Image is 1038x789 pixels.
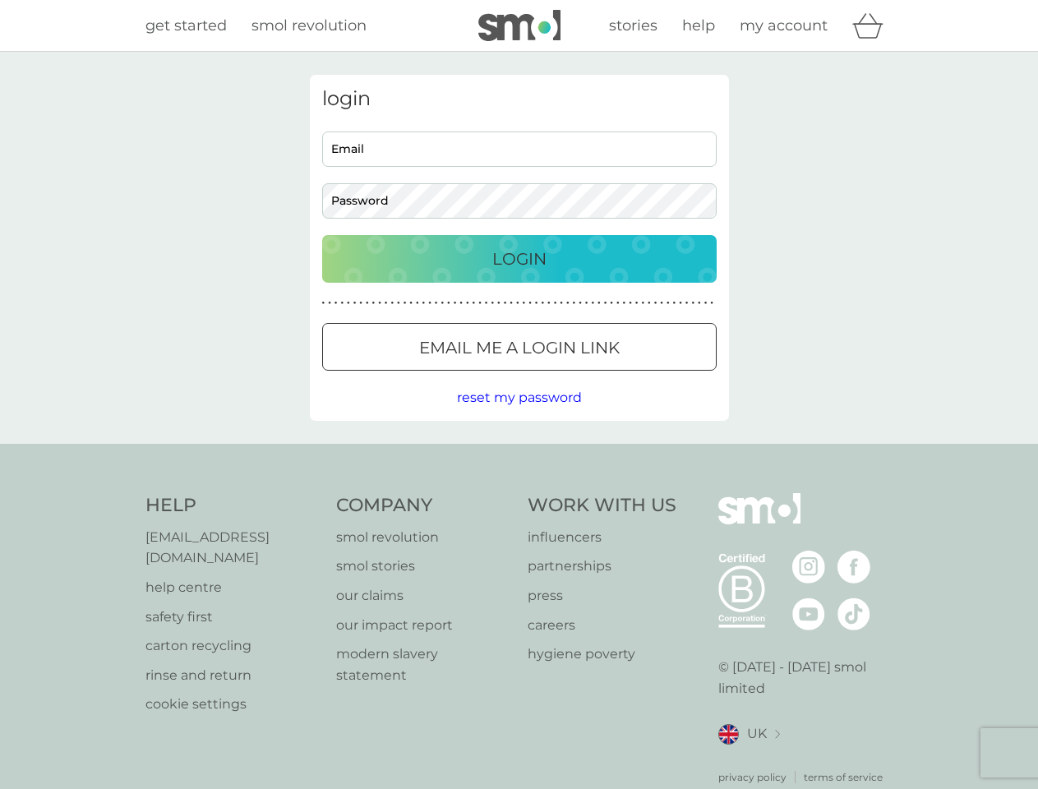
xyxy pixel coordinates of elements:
[698,299,701,307] p: ●
[547,299,551,307] p: ●
[251,14,367,38] a: smol revolution
[648,299,651,307] p: ●
[585,299,588,307] p: ●
[353,299,357,307] p: ●
[145,493,321,519] h4: Help
[566,299,570,307] p: ●
[528,644,676,665] a: hygiene poverty
[145,577,321,598] a: help centre
[682,14,715,38] a: help
[145,527,321,569] p: [EMAIL_ADDRESS][DOMAIN_NAME]
[528,556,676,577] p: partnerships
[378,299,381,307] p: ●
[422,299,426,307] p: ●
[635,299,639,307] p: ●
[660,299,663,307] p: ●
[718,769,787,785] a: privacy policy
[528,527,676,548] a: influencers
[629,299,632,307] p: ●
[792,551,825,584] img: visit the smol Instagram page
[359,299,362,307] p: ●
[528,585,676,607] a: press
[336,585,511,607] a: our claims
[609,16,657,35] span: stories
[459,299,463,307] p: ●
[347,299,350,307] p: ●
[322,87,717,111] h3: login
[336,556,511,577] a: smol stories
[691,299,694,307] p: ●
[523,299,526,307] p: ●
[404,299,407,307] p: ●
[775,730,780,739] img: select a new location
[145,694,321,715] a: cookie settings
[397,299,400,307] p: ●
[623,299,626,307] p: ●
[704,299,708,307] p: ●
[441,299,444,307] p: ●
[485,299,488,307] p: ●
[591,299,594,307] p: ●
[322,299,325,307] p: ●
[710,299,713,307] p: ●
[473,299,476,307] p: ●
[604,299,607,307] p: ●
[366,299,369,307] p: ●
[457,390,582,405] span: reset my password
[372,299,376,307] p: ●
[145,607,321,628] a: safety first
[491,299,494,307] p: ●
[516,299,519,307] p: ●
[510,299,513,307] p: ●
[610,299,613,307] p: ●
[419,335,620,361] p: Email me a login link
[573,299,576,307] p: ●
[804,769,883,785] p: terms of service
[541,299,544,307] p: ●
[416,299,419,307] p: ●
[673,299,676,307] p: ●
[667,299,670,307] p: ●
[322,235,717,283] button: Login
[336,527,511,548] a: smol revolution
[385,299,388,307] p: ●
[535,299,538,307] p: ●
[478,299,482,307] p: ●
[718,493,800,549] img: smol
[251,16,367,35] span: smol revolution
[579,299,582,307] p: ●
[528,615,676,636] a: careers
[641,299,644,307] p: ●
[478,10,561,41] img: smol
[145,14,227,38] a: get started
[145,635,321,657] p: carton recycling
[454,299,457,307] p: ●
[336,615,511,636] a: our impact report
[336,644,511,685] a: modern slavery statement
[792,598,825,630] img: visit the smol Youtube page
[145,665,321,686] a: rinse and return
[466,299,469,307] p: ●
[740,14,828,38] a: my account
[528,493,676,519] h4: Work With Us
[718,657,893,699] p: © [DATE] - [DATE] smol limited
[336,493,511,519] h4: Company
[428,299,431,307] p: ●
[390,299,394,307] p: ●
[837,551,870,584] img: visit the smol Facebook page
[504,299,507,307] p: ●
[718,724,739,745] img: UK flag
[457,387,582,408] button: reset my password
[654,299,657,307] p: ●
